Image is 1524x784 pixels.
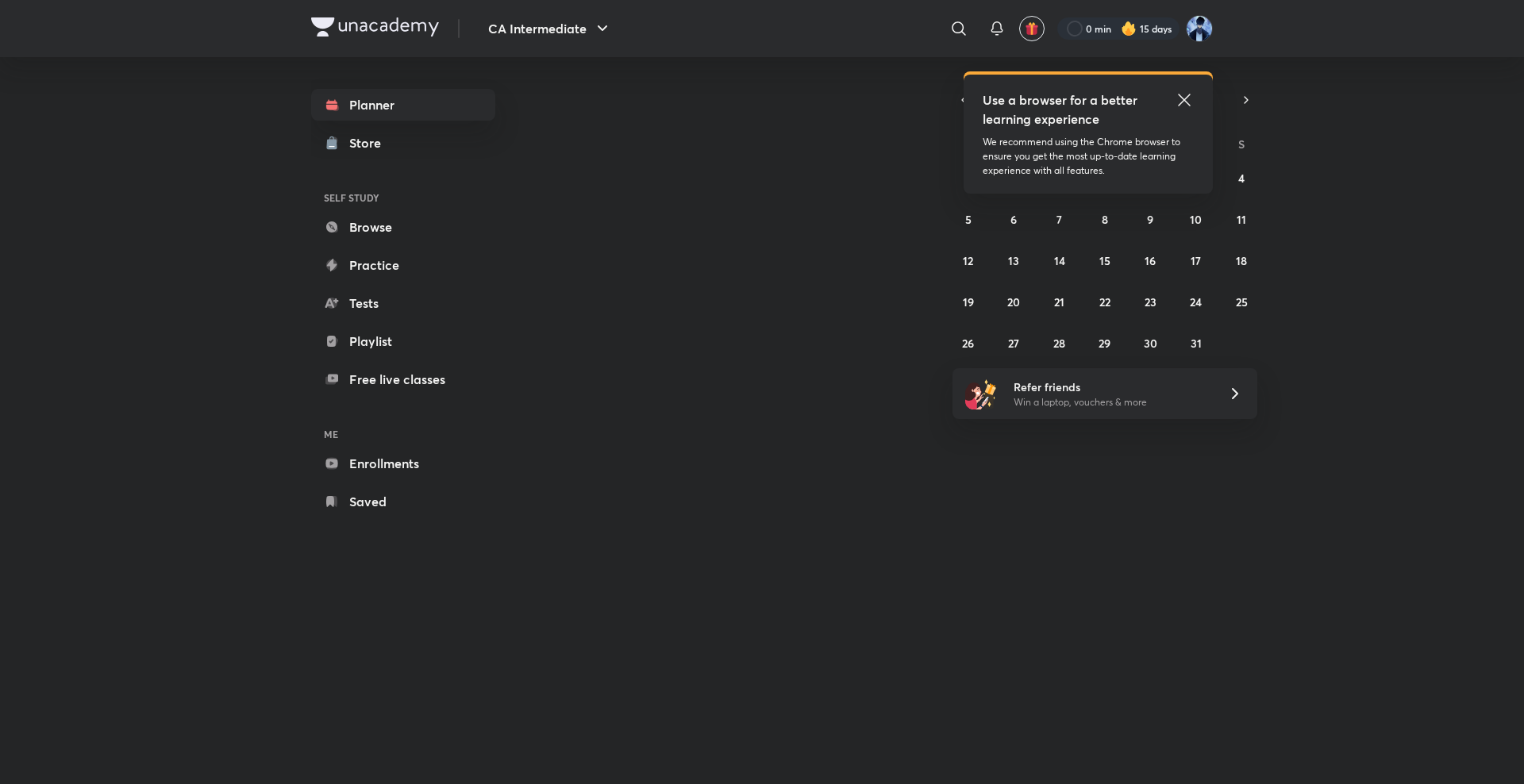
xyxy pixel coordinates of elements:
[1183,330,1209,355] button: October 31, 2025
[311,363,495,395] a: Free live classes
[1229,248,1254,273] button: October 18, 2025
[1229,165,1254,190] button: October 4, 2025
[1186,15,1213,42] img: Imran Hingora
[1014,379,1209,395] h6: Refer friends
[1229,289,1254,314] button: October 25, 2025
[1099,253,1110,268] abbr: October 15, 2025
[1008,336,1019,351] abbr: October 27, 2025
[1047,206,1072,232] button: October 7, 2025
[1137,330,1163,355] button: October 30, 2025
[1102,212,1108,227] abbr: October 8, 2025
[1007,294,1020,309] abbr: October 20, 2025
[963,294,974,309] abbr: October 19, 2025
[479,13,622,44] button: CA Intermediate
[1001,248,1026,273] button: October 13, 2025
[311,325,495,357] a: Playlist
[1137,206,1163,232] button: October 9, 2025
[311,249,495,281] a: Practice
[311,448,495,479] a: Enrollments
[1054,294,1064,309] abbr: October 21, 2025
[965,212,972,227] abbr: October 5, 2025
[1191,336,1202,351] abbr: October 31, 2025
[1144,336,1157,351] abbr: October 30, 2025
[1001,330,1026,355] button: October 27, 2025
[1001,289,1026,314] button: October 20, 2025
[1056,212,1062,227] abbr: October 7, 2025
[1008,253,1019,268] abbr: October 13, 2025
[1236,253,1247,268] abbr: October 18, 2025
[349,133,391,152] div: Store
[965,378,997,409] img: referral
[1092,248,1118,273] button: October 15, 2025
[1092,330,1118,355] button: October 29, 2025
[1137,248,1163,273] button: October 16, 2025
[1014,395,1209,409] p: Win a laptop, vouchers & more
[311,184,495,211] h6: SELF STUDY
[1183,248,1209,273] button: October 17, 2025
[1092,206,1118,232] button: October 8, 2025
[1137,289,1163,314] button: October 23, 2025
[956,248,981,273] button: October 12, 2025
[1183,289,1209,314] button: October 24, 2025
[311,127,495,159] a: Store
[1121,21,1137,37] img: streak
[1001,206,1026,232] button: October 6, 2025
[962,336,974,351] abbr: October 26, 2025
[963,253,973,268] abbr: October 12, 2025
[1053,336,1065,351] abbr: October 28, 2025
[1047,330,1072,355] button: October 28, 2025
[1190,212,1202,227] abbr: October 10, 2025
[1183,206,1209,232] button: October 10, 2025
[1047,289,1072,314] button: October 21, 2025
[1237,212,1246,227] abbr: October 11, 2025
[1238,171,1245,186] abbr: October 4, 2025
[1190,294,1202,309] abbr: October 24, 2025
[1145,253,1156,268] abbr: October 16, 2025
[1238,136,1245,152] abbr: Saturday
[1145,294,1156,309] abbr: October 23, 2025
[1047,248,1072,273] button: October 14, 2025
[1236,294,1248,309] abbr: October 25, 2025
[1025,21,1039,36] img: avatar
[1229,206,1254,232] button: October 11, 2025
[956,206,981,232] button: October 5, 2025
[983,90,1141,129] h5: Use a browser for a better learning experience
[311,17,439,37] img: Company Logo
[311,421,495,448] h6: ME
[1191,253,1201,268] abbr: October 17, 2025
[311,89,495,121] a: Planner
[983,135,1194,178] p: We recommend using the Chrome browser to ensure you get the most up-to-date learning experience w...
[1099,336,1110,351] abbr: October 29, 2025
[311,211,495,243] a: Browse
[311,287,495,319] a: Tests
[1099,294,1110,309] abbr: October 22, 2025
[956,289,981,314] button: October 19, 2025
[956,330,981,355] button: October 26, 2025
[1054,253,1065,268] abbr: October 14, 2025
[1092,289,1118,314] button: October 22, 2025
[311,17,439,40] a: Company Logo
[1147,212,1153,227] abbr: October 9, 2025
[1010,212,1017,227] abbr: October 6, 2025
[1019,16,1045,41] button: avatar
[311,486,495,517] a: Saved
